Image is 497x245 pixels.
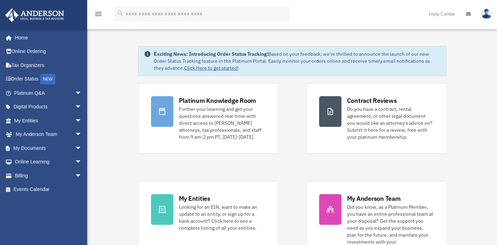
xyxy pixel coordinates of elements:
[75,141,89,155] span: arrow_drop_down
[5,141,92,155] a: My Documentsarrow_drop_down
[5,45,92,59] a: Online Ordering
[40,74,55,84] div: NEW
[138,83,278,153] a: Platinum Knowledge Room Further your learning and get your questions answered real-time with dire...
[154,51,440,71] div: Based on your feedback, we're thrilled to announce the launch of our new Order Status Tracking fe...
[347,194,401,203] div: My Anderson Team
[5,169,92,183] a: Billingarrow_drop_down
[179,204,265,231] div: Looking for an EIN, want to make an update to an entity, or sign up for a bank account? Click her...
[75,128,89,142] span: arrow_drop_down
[179,96,256,105] div: Platinum Knowledge Room
[75,114,89,128] span: arrow_drop_down
[3,8,66,22] img: Anderson Advisors Platinum Portal
[94,12,103,18] a: menu
[184,65,239,71] a: Click Here to get started!
[5,114,92,128] a: My Entitiesarrow_drop_down
[5,58,92,72] a: Tax Organizers
[5,72,92,86] a: Order StatusNEW
[179,106,265,140] div: Further your learning and get your questions answered real-time with direct access to [PERSON_NAM...
[94,10,103,18] i: menu
[179,194,210,203] div: My Entities
[75,86,89,100] span: arrow_drop_down
[154,51,268,57] strong: Exciting News: Introducing Order Status Tracking!
[481,9,492,19] img: User Pic
[306,83,446,153] a: Contract Reviews Do you have a contract, rental agreement, or other legal document you would like...
[75,100,89,114] span: arrow_drop_down
[5,100,92,114] a: Digital Productsarrow_drop_down
[347,106,434,140] div: Do you have a contract, rental agreement, or other legal document you would like an attorney's ad...
[5,31,89,45] a: Home
[5,183,92,197] a: Events Calendar
[75,169,89,183] span: arrow_drop_down
[5,128,92,141] a: My Anderson Teamarrow_drop_down
[5,155,92,169] a: Online Learningarrow_drop_down
[75,155,89,169] span: arrow_drop_down
[347,96,397,105] div: Contract Reviews
[5,86,92,100] a: Platinum Q&Aarrow_drop_down
[116,9,124,17] i: search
